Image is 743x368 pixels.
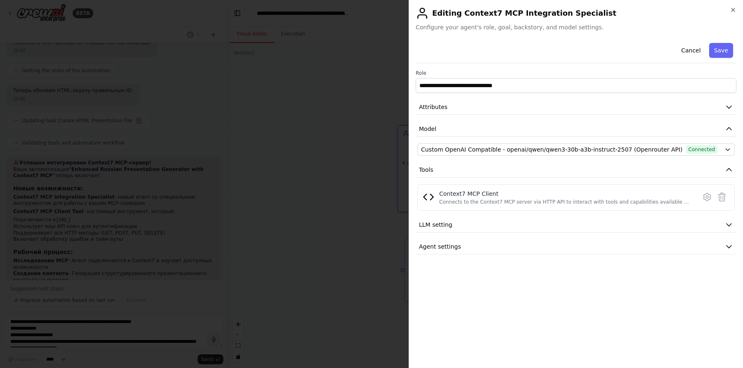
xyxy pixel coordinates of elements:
[676,43,705,58] button: Cancel
[416,162,736,178] button: Tools
[419,221,452,229] span: LLM setting
[709,43,733,58] button: Save
[439,199,691,205] div: Connects to the Context7 MCP server via HTTP API to interact with tools and capabilities availabl...
[417,143,735,156] button: Custom OpenAI Compatible - openai/qwen/qwen3-30b-a3b-instruct-2507 (Openrouter API)Connected
[416,239,736,254] button: Agent settings
[416,23,736,31] span: Configure your agent's role, goal, backstory, and model settings.
[416,100,736,115] button: Attributes
[416,70,736,76] label: Role
[439,190,691,198] div: Context7 MCP Client
[419,166,433,174] span: Tools
[423,191,434,203] img: Context7 MCP Client
[700,190,715,204] button: Configure tool
[416,217,736,233] button: LLM setting
[419,125,436,133] span: Model
[419,103,447,111] span: Attributes
[421,145,683,154] span: Custom OpenAI Compatible - openai/qwen/qwen3-30b-a3b-instruct-2507 (Openrouter API)
[715,190,729,204] button: Delete tool
[419,242,461,251] span: Agent settings
[686,145,718,154] span: Connected
[416,7,736,20] h2: Editing Context7 MCP Integration Specialist
[416,121,736,137] button: Model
